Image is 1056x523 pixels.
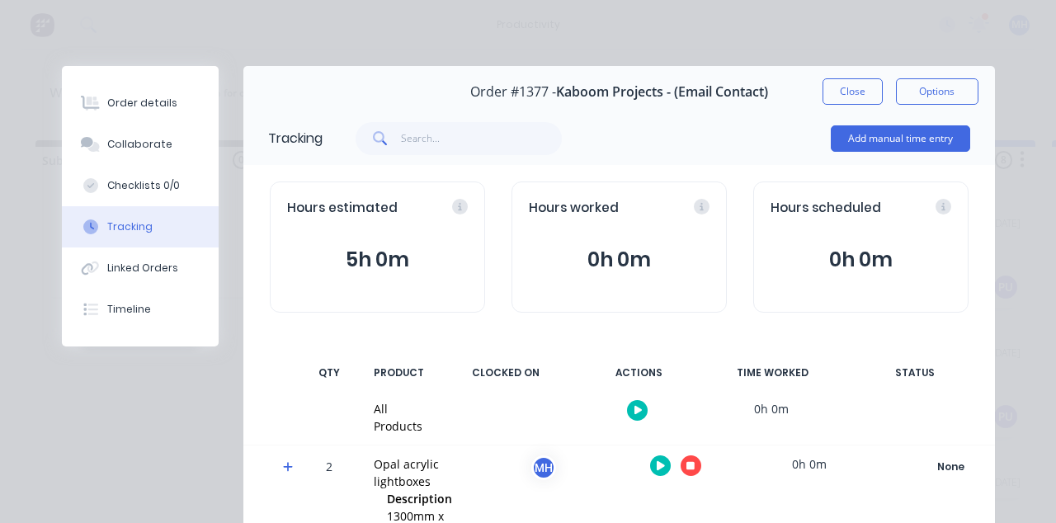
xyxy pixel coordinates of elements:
[268,129,323,148] div: Tracking
[107,137,172,152] div: Collaborate
[287,244,468,276] button: 5h 0m
[444,356,568,390] div: CLOCKED ON
[577,356,701,390] div: ACTIONS
[823,78,883,105] button: Close
[531,455,556,480] div: MH
[374,455,460,490] div: Opal acrylic lightboxes
[62,289,219,330] button: Timeline
[107,261,178,276] div: Linked Orders
[287,199,398,218] span: Hours estimated
[709,390,833,427] div: 0h 0m
[529,244,709,276] button: 0h 0m
[831,125,970,152] button: Add manual time entry
[529,199,619,218] span: Hours worked
[556,84,768,100] span: Kaboom Projects - (Email Contact)
[62,165,219,206] button: Checklists 0/0
[470,84,556,100] span: Order #1377 -
[62,124,219,165] button: Collaborate
[387,490,452,507] span: Description
[711,356,835,390] div: TIME WORKED
[845,356,985,390] div: STATUS
[107,96,177,111] div: Order details
[891,455,1011,478] button: None
[62,206,219,247] button: Tracking
[771,199,881,218] span: Hours scheduled
[62,247,219,289] button: Linked Orders
[62,82,219,124] button: Order details
[771,244,951,276] button: 0h 0m
[747,445,871,483] div: 0h 0m
[304,356,354,390] div: QTY
[107,178,180,193] div: Checklists 0/0
[401,122,562,155] input: Search...
[364,356,434,390] div: PRODUCT
[107,219,153,234] div: Tracking
[892,456,1011,478] div: None
[374,400,422,435] div: All Products
[896,78,978,105] button: Options
[107,302,151,317] div: Timeline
